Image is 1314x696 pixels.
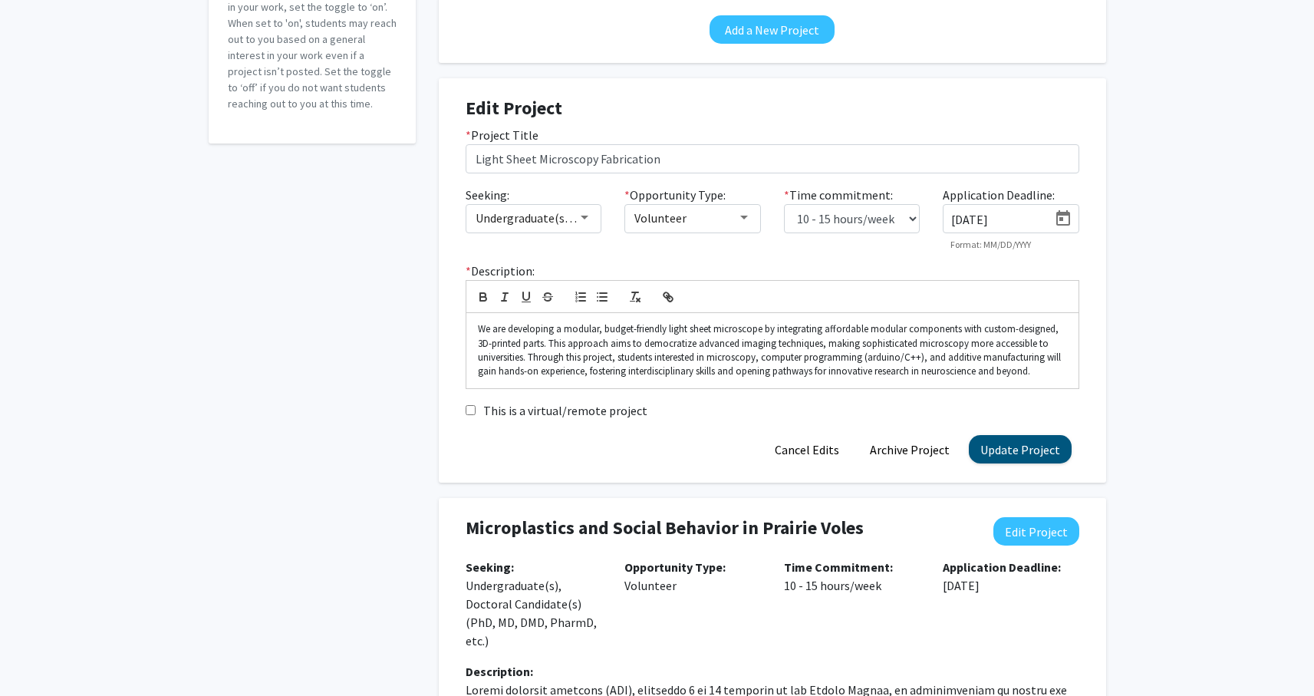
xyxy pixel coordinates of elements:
[784,558,920,595] p: 10 - 15 hours/week
[858,435,961,463] button: Archive Project
[634,210,687,226] span: Volunteer
[466,96,562,120] strong: Edit Project
[969,435,1072,463] button: Update Project
[943,558,1079,595] p: [DATE]
[476,210,611,226] span: Undergraduate(s), Faculty
[710,15,835,44] button: Add a New Project
[466,662,1079,681] div: Description:
[943,559,1061,575] b: Application Deadline:
[12,627,65,684] iframe: Chat
[950,239,1031,250] mat-hint: Format: MM/DD/YYYY
[993,517,1079,546] button: Edit Project
[624,559,726,575] b: Opportunity Type:
[466,126,538,144] label: Project Title
[763,435,851,463] button: Cancel Edits
[466,186,509,204] label: Seeking:
[483,401,647,420] label: This is a virtual/remote project
[466,517,969,539] h4: Microplastics and Social Behavior in Prairie Voles
[466,559,514,575] b: Seeking:
[466,262,535,280] label: Description:
[784,186,893,204] label: Time commitment:
[943,186,1055,204] label: Application Deadline:
[478,322,1067,379] p: We are developing a modular, budget-friendly light sheet microscope by integrating affordable mod...
[466,558,602,650] p: Undergraduate(s), Doctoral Candidate(s) (PhD, MD, DMD, PharmD, etc.)
[784,559,893,575] b: Time Commitment:
[624,558,761,595] p: Volunteer
[1048,205,1079,233] button: Open calendar
[624,186,726,204] label: Opportunity Type:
